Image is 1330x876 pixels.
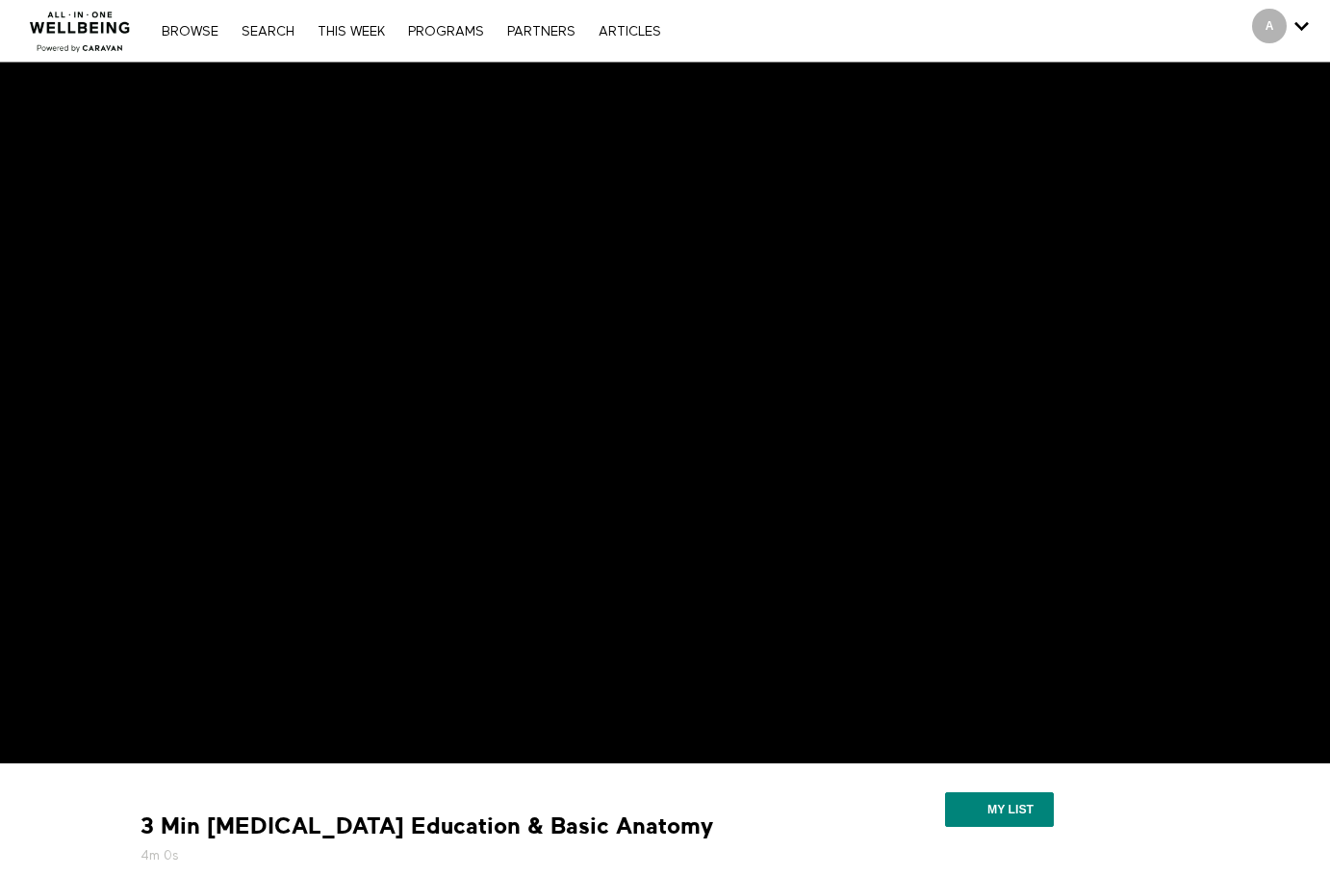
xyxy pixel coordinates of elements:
strong: 3 Min [MEDICAL_DATA] Education & Basic Anatomy [141,812,713,841]
a: PARTNERS [498,25,585,39]
a: Browse [152,25,228,39]
a: THIS WEEK [308,25,395,39]
a: PROGRAMS [398,25,494,39]
a: Search [232,25,304,39]
h5: 4m 0s [141,846,785,865]
a: ARTICLES [589,25,671,39]
nav: Primary [152,21,670,40]
button: My list [945,792,1054,827]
